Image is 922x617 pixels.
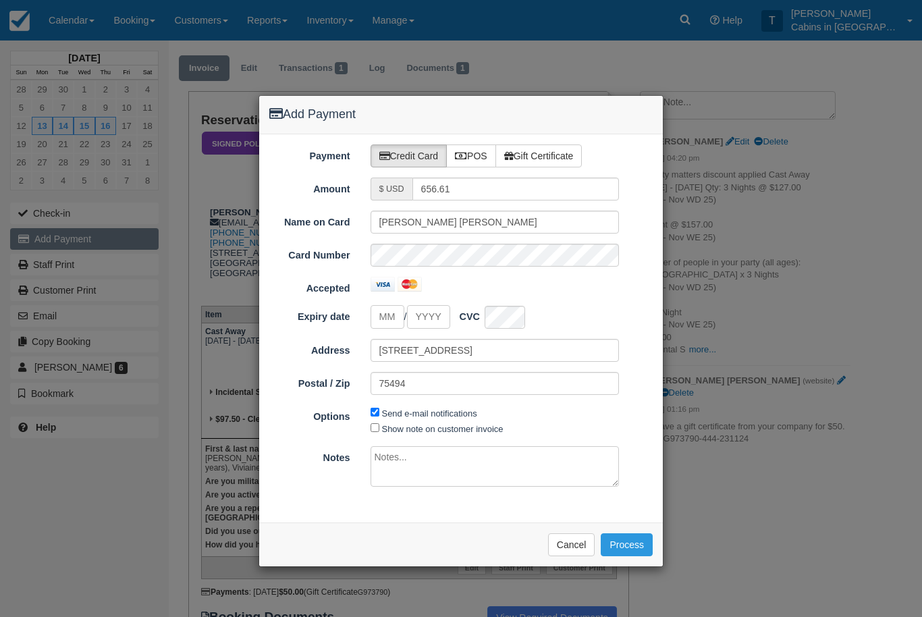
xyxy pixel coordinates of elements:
input: Expiry month. Numbers only (eg. 01 = Jan) [371,305,404,329]
input: Expiry year. Numbers only (eg. 2025) [407,305,450,329]
label: Show note on customer invoice [382,424,504,434]
label: Gift Certificate [495,144,582,167]
label: Expiry date [259,305,360,324]
label: Notes [259,446,360,465]
button: Cancel [548,533,595,556]
label: Postal / Zip [259,372,360,391]
div: / [360,305,630,329]
label: POS [446,144,496,167]
label: Credit Card [371,144,448,167]
label: Amount [259,178,360,196]
label: Accepted [259,277,360,296]
label: Options [259,405,360,424]
label: Address [259,339,360,358]
label: Payment [259,144,360,163]
label: CVC [460,310,480,324]
button: Process [601,533,653,556]
small: $ USD [379,184,404,194]
label: Name on Card [259,211,360,230]
h4: Add Payment [269,106,653,124]
label: Send e-mail notifications [382,408,477,419]
label: Card Number [259,244,360,263]
input: Valid amount required. [412,178,620,200]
